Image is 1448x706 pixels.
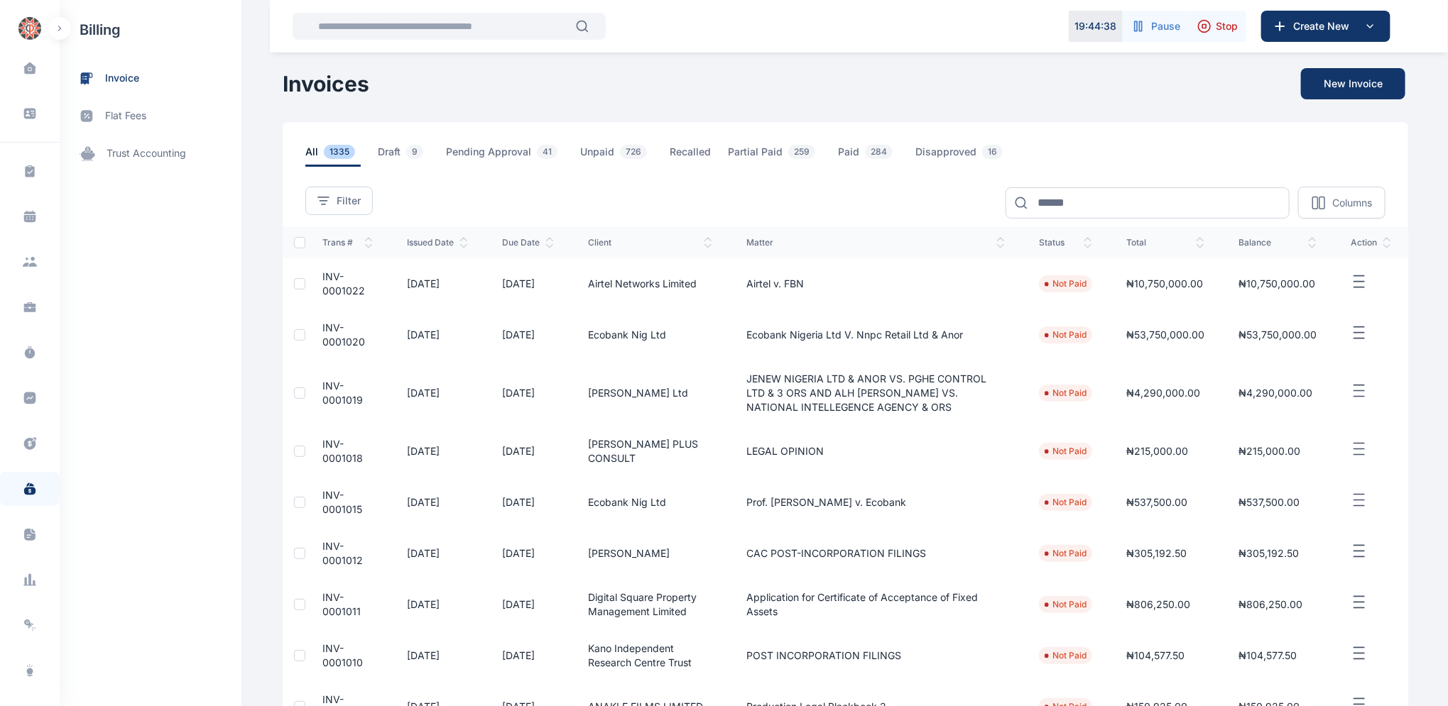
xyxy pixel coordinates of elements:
[1126,598,1190,610] span: ₦806,250.00
[1189,11,1246,42] button: Stop
[446,145,580,167] a: Pending Approval41
[982,145,1003,159] span: 16
[322,438,363,464] a: INV-0001018
[580,145,670,167] a: Unpaid726
[322,591,361,617] a: INV-0001011
[390,309,485,360] td: [DATE]
[322,321,365,348] a: INV-0001020
[670,145,728,167] a: Recalled
[788,145,815,159] span: 259
[729,528,1022,579] td: CAC POST-INCORPORATION FILINGS
[865,145,893,159] span: 284
[305,145,378,167] a: All1335
[1126,547,1187,559] span: ₦305,192.50
[1045,650,1087,661] li: Not Paid
[60,135,241,172] a: trust accounting
[105,71,139,86] span: invoice
[1239,649,1297,661] span: ₦104,577.50
[390,360,485,426] td: [DATE]
[1126,496,1187,508] span: ₦537,500.00
[322,540,363,566] a: INV-0001012
[378,145,429,167] span: Draft
[1126,387,1200,399] span: ₦4,290,000.00
[322,380,363,406] span: INV-0001019
[729,309,1022,360] td: Ecobank Nigeria Ltd V. Nnpc Retail Ltd & Anor
[571,258,729,309] td: Airtel Networks Limited
[390,528,485,579] td: [DATE]
[580,145,653,167] span: Unpaid
[322,237,373,248] span: Trans #
[1045,497,1087,508] li: Not Paid
[915,145,1008,167] span: Disapproved
[485,477,571,528] td: [DATE]
[485,528,571,579] td: [DATE]
[322,642,363,668] a: INV-0001010
[60,97,241,135] a: flat fees
[1332,196,1372,210] p: Columns
[1216,19,1238,33] span: Stop
[729,579,1022,630] td: Application for Certificate of Acceptance of Fixed Assets
[305,187,373,215] button: Filter
[838,145,915,167] a: Paid284
[485,579,571,630] td: [DATE]
[571,426,729,477] td: [PERSON_NAME] PLUS CONSULT
[571,579,729,630] td: Digital Square Property Management Limited
[1045,329,1087,341] li: Not Paid
[1126,237,1204,248] span: total
[407,237,468,248] span: issued date
[729,258,1022,309] td: Airtel v. FBN
[502,237,554,248] span: Due Date
[105,109,146,123] span: flat fees
[1045,278,1087,289] li: Not Paid
[1239,329,1317,341] span: ₦53,750,000.00
[390,579,485,630] td: [DATE]
[1045,548,1087,559] li: Not Paid
[670,145,711,167] span: Recalled
[1239,277,1315,289] span: ₦10,750,000.00
[729,360,1022,426] td: JENEW NIGERIA LTD & ANOR VS. PGHE CONTROL LTD & 3 ORS AND ALH [PERSON_NAME] VS. NATIONAL INTELLEG...
[390,477,485,528] td: [DATE]
[446,145,563,167] span: Pending Approval
[322,489,362,515] a: INV-0001015
[1239,387,1312,399] span: ₦4,290,000.00
[1261,11,1390,42] button: Create New
[305,145,361,167] span: All
[485,258,571,309] td: [DATE]
[1045,387,1087,399] li: Not Paid
[1123,11,1189,42] button: Pause
[1126,649,1185,661] span: ₦104,577.50
[571,309,729,360] td: Ecobank Nig Ltd
[588,237,712,248] span: client
[1039,237,1092,248] span: status
[571,630,729,681] td: Kano Independent Research Centre Trust
[485,360,571,426] td: [DATE]
[324,145,355,159] span: 1335
[60,60,241,97] a: invoice
[1239,445,1300,457] span: ₦215,000.00
[1301,68,1405,99] button: New Invoice
[1126,329,1204,341] span: ₦53,750,000.00
[1075,19,1117,33] p: 19 : 44 : 38
[1151,19,1180,33] span: Pause
[729,477,1022,528] td: Prof. [PERSON_NAME] v. Ecobank
[406,145,423,159] span: 9
[322,270,365,297] a: INV-0001022
[1239,496,1300,508] span: ₦537,500.00
[485,309,571,360] td: [DATE]
[485,630,571,681] td: [DATE]
[1045,599,1087,610] li: Not Paid
[1239,547,1299,559] span: ₦305,192.50
[337,194,361,208] span: Filter
[746,237,1005,248] span: Matter
[1239,237,1317,248] span: balance
[838,145,898,167] span: Paid
[1298,187,1386,219] button: Columns
[1126,445,1188,457] span: ₦215,000.00
[571,528,729,579] td: [PERSON_NAME]
[1045,446,1087,457] li: Not Paid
